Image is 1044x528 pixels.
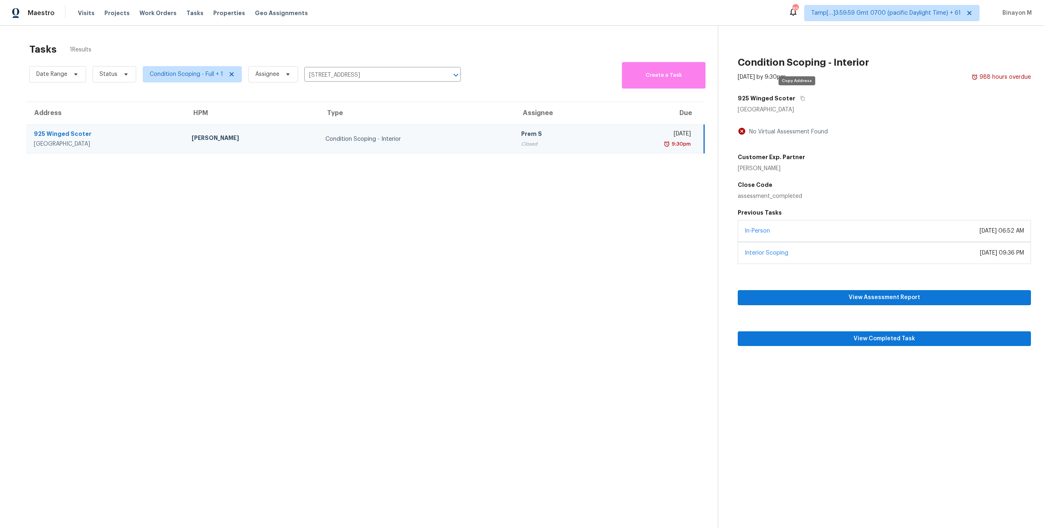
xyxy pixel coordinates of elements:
span: Binayon M [999,9,1032,17]
div: Prem S [521,130,593,140]
div: 9:30pm [670,140,691,148]
span: Maestro [28,9,55,17]
img: Overdue Alarm Icon [971,73,978,81]
div: [DATE] 09:36 PM [980,249,1024,257]
button: Create a Task [622,62,706,89]
span: Tamp[…]3:59:59 Gmt 0700 (pacific Daylight Time) + 61 [811,9,961,17]
div: [DATE] by 9:30pm [738,73,786,81]
div: [PERSON_NAME] [738,164,805,173]
span: Assignee [255,70,279,78]
div: 988 hours overdue [978,73,1031,81]
div: Closed [521,140,593,148]
span: View Assessment Report [744,293,1024,303]
span: Work Orders [139,9,177,17]
h2: Condition Scoping - Interior [738,58,869,67]
div: [GEOGRAPHIC_DATA] [738,106,1031,114]
span: Create a Task [626,71,701,80]
h5: Customer Exp. Partner [738,153,805,161]
div: No Virtual Assessment Found [746,128,828,136]
a: In-Person [745,228,770,234]
span: Visits [78,9,95,17]
th: Address [26,102,185,125]
h5: Previous Tasks [738,209,1031,217]
th: HPM [185,102,319,125]
h5: Close Code [738,181,1031,189]
span: Projects [104,9,130,17]
div: assessment_completed [738,192,1031,200]
h5: 925 Winged Scoter [738,94,795,102]
span: Tasks [186,10,203,16]
button: Open [450,69,462,81]
span: Properties [213,9,245,17]
div: 859 [792,5,798,13]
div: [DATE] 06:52 AM [980,227,1024,235]
button: View Completed Task [738,331,1031,346]
th: Assignee [515,102,599,125]
button: View Assessment Report [738,290,1031,305]
div: [PERSON_NAME] [192,134,312,144]
img: Overdue Alarm Icon [664,140,670,148]
div: [GEOGRAPHIC_DATA] [34,140,179,148]
span: View Completed Task [744,334,1024,344]
div: [DATE] [606,130,691,140]
th: Due [600,102,704,125]
h2: Tasks [29,45,57,53]
span: Status [100,70,117,78]
input: Search by address [304,69,438,82]
span: Condition Scoping - Full + 1 [150,70,223,78]
img: Artifact Not Present Icon [738,127,746,135]
span: Date Range [36,70,67,78]
a: Interior Scoping [745,250,788,256]
span: Geo Assignments [255,9,308,17]
div: 925 Winged Scoter [34,130,179,140]
div: Condition Scoping - Interior [325,135,509,143]
span: 1 Results [70,46,91,54]
th: Type [319,102,515,125]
